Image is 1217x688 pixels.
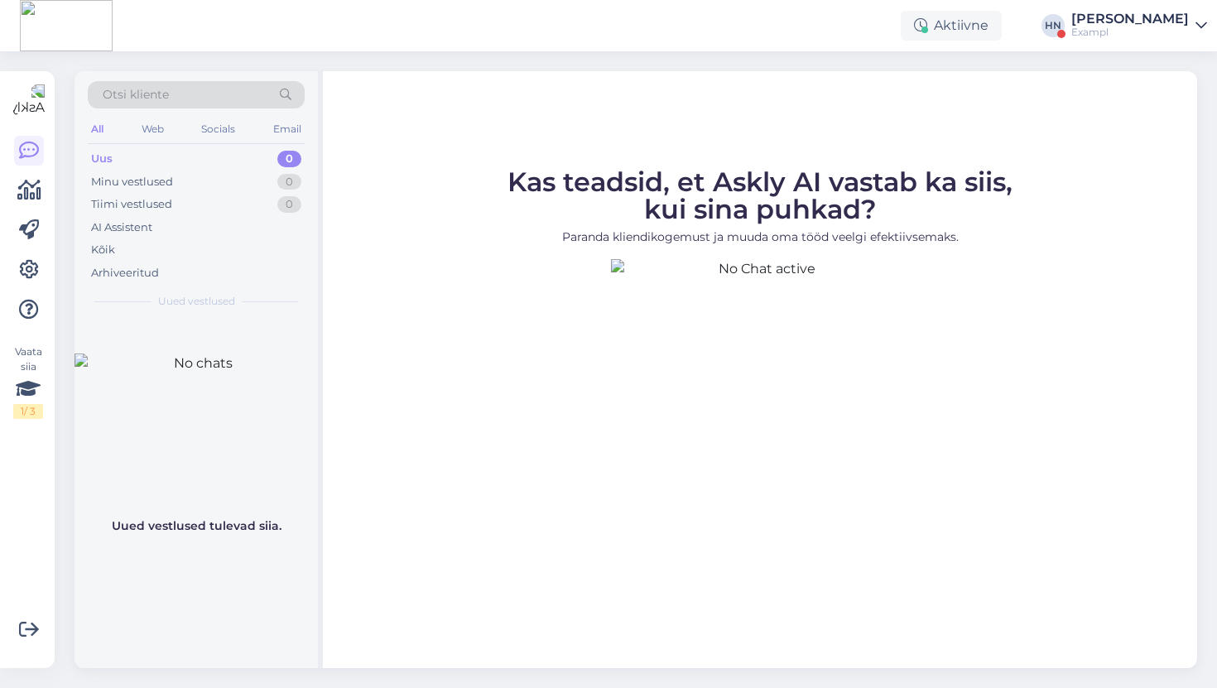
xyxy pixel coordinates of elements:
[198,118,238,140] div: Socials
[75,354,318,503] img: No chats
[112,517,281,535] p: Uued vestlused tulevad siia.
[1071,12,1189,26] div: [PERSON_NAME]
[277,174,301,190] div: 0
[1071,26,1189,39] div: Exampl
[91,242,115,258] div: Kõik
[158,294,235,309] span: Uued vestlused
[277,196,301,213] div: 0
[901,11,1002,41] div: Aktiivne
[611,259,909,557] img: No Chat active
[103,86,169,103] span: Otsi kliente
[91,265,159,281] div: Arhiveeritud
[13,404,43,419] div: 1 / 3
[91,219,152,236] div: AI Assistent
[91,151,113,167] div: Uus
[277,151,301,167] div: 0
[1071,12,1207,39] a: [PERSON_NAME]Exampl
[138,118,167,140] div: Web
[507,166,1013,225] span: Kas teadsid, et Askly AI vastab ka siis, kui sina puhkad?
[270,118,305,140] div: Email
[91,174,173,190] div: Minu vestlused
[13,344,43,419] div: Vaata siia
[13,84,45,116] img: Askly Logo
[88,118,107,140] div: All
[507,229,1013,246] p: Paranda kliendikogemust ja muuda oma tööd veelgi efektiivsemaks.
[91,196,172,213] div: Tiimi vestlused
[1041,14,1065,37] div: HN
